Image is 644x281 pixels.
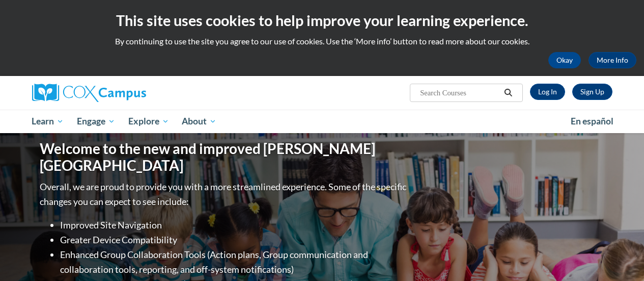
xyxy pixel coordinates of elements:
button: Search [500,87,516,99]
span: Learn [32,115,64,127]
a: En español [564,111,620,132]
button: Okay [548,52,581,68]
a: Engage [70,110,122,133]
li: Greater Device Compatibility [60,233,409,247]
a: About [175,110,223,133]
span: About [182,115,216,127]
iframe: Button to launch messaging window [603,240,636,273]
img: Cox Campus [32,84,146,102]
li: Enhanced Group Collaboration Tools (Action plans, Group communication and collaboration tools, re... [60,247,409,277]
p: Overall, we are proud to provide you with a more streamlined experience. Some of the specific cha... [40,180,409,209]
a: Learn [25,110,71,133]
span: Explore [128,115,169,127]
div: Main menu [24,110,620,133]
a: More Info [589,52,636,68]
li: Improved Site Navigation [60,218,409,233]
h2: This site uses cookies to help improve your learning experience. [8,10,636,31]
p: By continuing to use the site you agree to our use of cookies. Use the ‘More info’ button to read... [8,36,636,47]
a: Explore [122,110,176,133]
span: Engage [77,115,115,127]
a: Register [572,84,612,100]
input: Search Courses [419,87,500,99]
a: Log In [530,84,565,100]
h1: Welcome to the new and improved [PERSON_NAME][GEOGRAPHIC_DATA] [40,140,409,174]
span: En español [571,116,613,126]
a: Cox Campus [32,84,215,102]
